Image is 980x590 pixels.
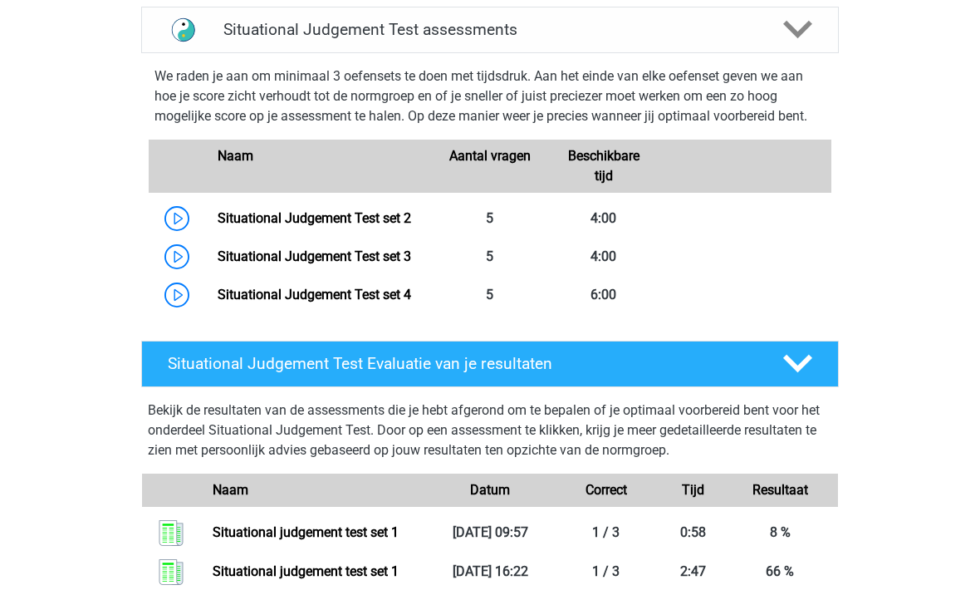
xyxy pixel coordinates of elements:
div: Naam [200,480,432,500]
div: Naam [205,146,433,186]
div: Resultaat [722,480,838,500]
a: Situational Judgement Test Evaluatie van je resultaten [135,341,845,387]
div: Tijd [664,480,723,500]
a: Situational judgement test set 1 [213,524,399,540]
div: Aantal vragen [433,146,546,186]
h4: Situational Judgement Test assessments [223,20,757,39]
a: Situational judgement test set 1 [213,563,399,579]
a: Situational Judgement Test set 4 [218,287,411,302]
div: Correct [548,480,664,500]
div: Datum [432,480,548,500]
p: Bekijk de resultaten van de assessments die je hebt afgerond om te bepalen of je optimaal voorber... [148,401,832,460]
img: situational judgement test assessments [162,8,204,51]
a: Situational Judgement Test set 2 [218,210,411,226]
a: Situational Judgement Test set 3 [218,248,411,264]
h4: Situational Judgement Test Evaluatie van je resultaten [168,354,757,373]
a: assessments Situational Judgement Test assessments [135,7,845,53]
div: Beschikbare tijd [546,146,660,186]
p: We raden je aan om minimaal 3 oefensets te doen met tijdsdruk. Aan het einde van elke oefenset ge... [154,66,826,126]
